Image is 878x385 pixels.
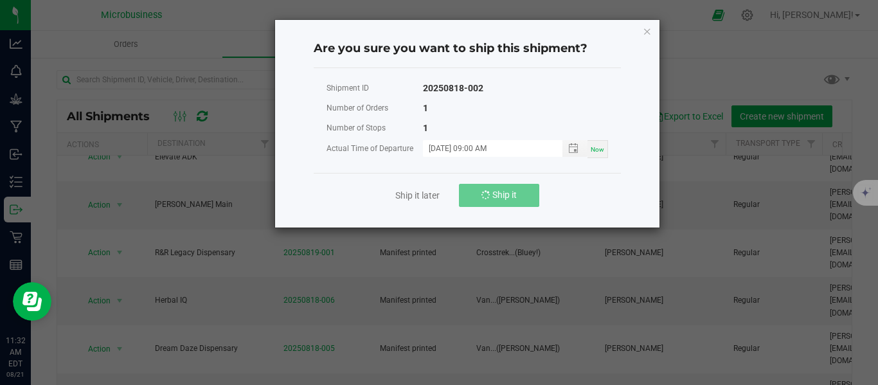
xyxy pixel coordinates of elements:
button: Close [643,23,652,39]
a: Ship it later [395,189,440,202]
div: Actual Time of Departure [327,141,423,157]
span: Now [591,146,604,153]
button: Ship it [459,184,539,207]
span: Ship it [492,190,517,200]
div: Shipment ID [327,80,423,96]
div: 1 [423,120,428,136]
input: MM/dd/yyyy HH:MM a [423,140,549,156]
div: Number of Stops [327,120,423,136]
div: Number of Orders [327,100,423,116]
div: 20250818-002 [423,80,483,96]
iframe: Resource center [13,282,51,321]
div: 1 [423,100,428,116]
span: Toggle popup [562,140,587,156]
h4: Are you sure you want to ship this shipment? [314,40,621,57]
